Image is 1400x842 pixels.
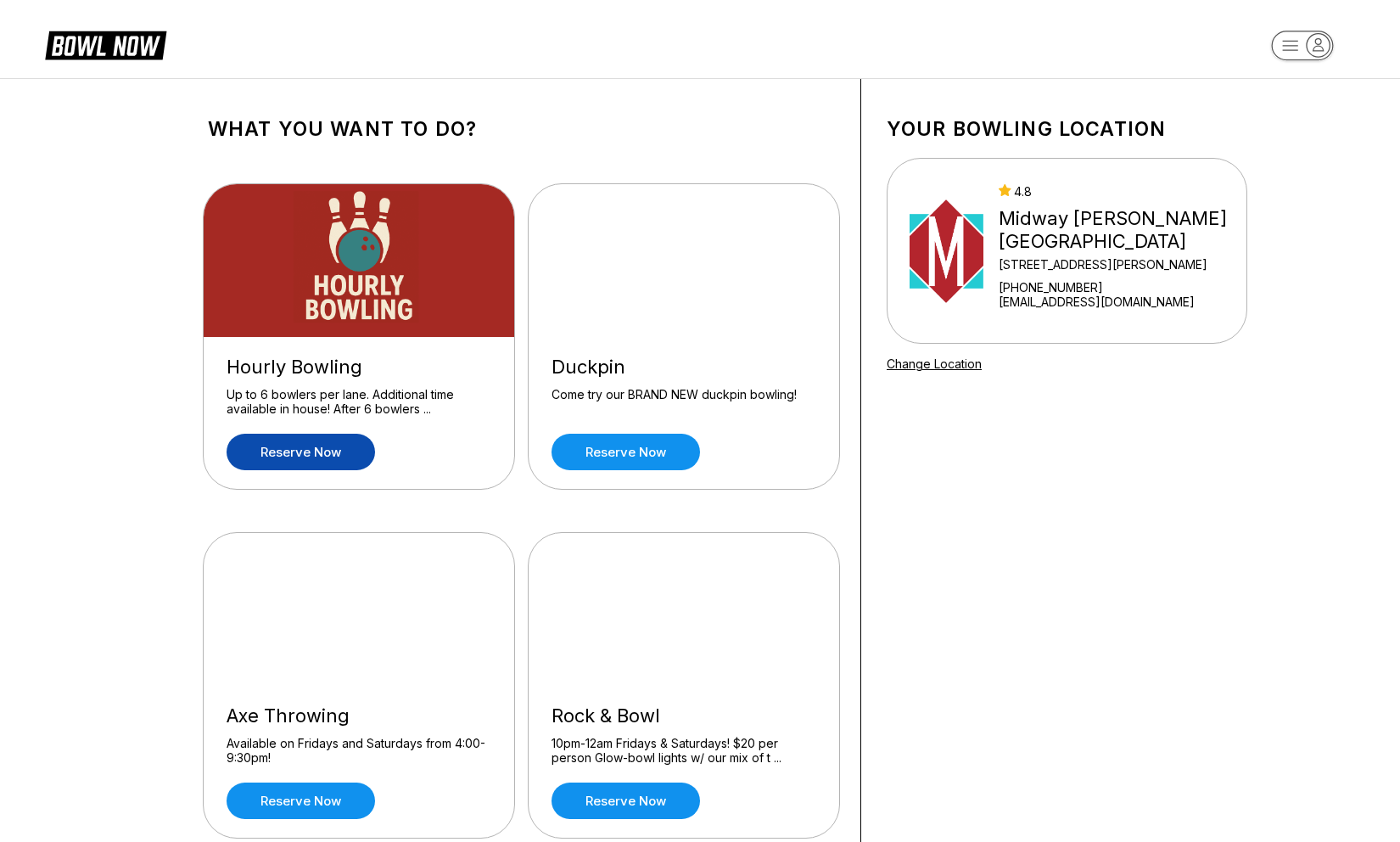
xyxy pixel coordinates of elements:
[999,280,1240,295] div: [PHONE_NUMBER]
[204,533,516,686] img: Axe Throwing
[529,184,841,337] img: Duckpin
[529,533,841,686] img: Rock & Bowl
[910,188,983,315] img: Midway Bowling - Carlisle
[999,257,1240,272] div: [STREET_ADDRESS][PERSON_NAME]
[552,736,816,766] div: 10pm-12am Fridays & Saturdays! $20 per person Glow-bowl lights w/ our mix of t ...
[999,207,1240,253] div: Midway [PERSON_NAME][GEOGRAPHIC_DATA]
[204,184,516,337] img: Hourly Bowling
[552,783,700,819] a: Reserve now
[999,184,1240,199] div: 4.8
[227,356,491,379] div: Hourly Bowling
[227,736,491,766] div: Available on Fridays and Saturdays from 4:00-9:30pm!
[208,117,835,141] h1: What you want to do?
[227,783,375,819] a: Reserve now
[552,704,816,727] div: Rock & Bowl
[887,356,982,371] a: Change Location
[999,295,1240,309] a: [EMAIL_ADDRESS][DOMAIN_NAME]
[227,434,375,470] a: Reserve now
[227,387,491,417] div: Up to 6 bowlers per lane. Additional time available in house! After 6 bowlers ...
[887,117,1247,141] h1: Your bowling location
[552,356,816,379] div: Duckpin
[552,434,700,470] a: Reserve now
[552,387,816,417] div: Come try our BRAND NEW duckpin bowling!
[227,704,491,727] div: Axe Throwing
